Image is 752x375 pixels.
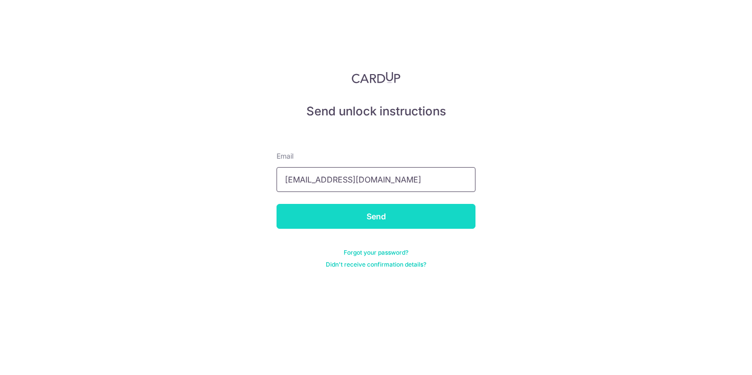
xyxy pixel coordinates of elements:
img: CardUp Logo [352,72,400,84]
a: Forgot your password? [344,249,408,257]
span: translation missing: en.devise.label.Email [277,152,293,160]
h5: Send unlock instructions [277,103,475,119]
input: Send [277,204,475,229]
input: Enter your Email [277,167,475,192]
a: Didn't receive confirmation details? [326,261,426,269]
